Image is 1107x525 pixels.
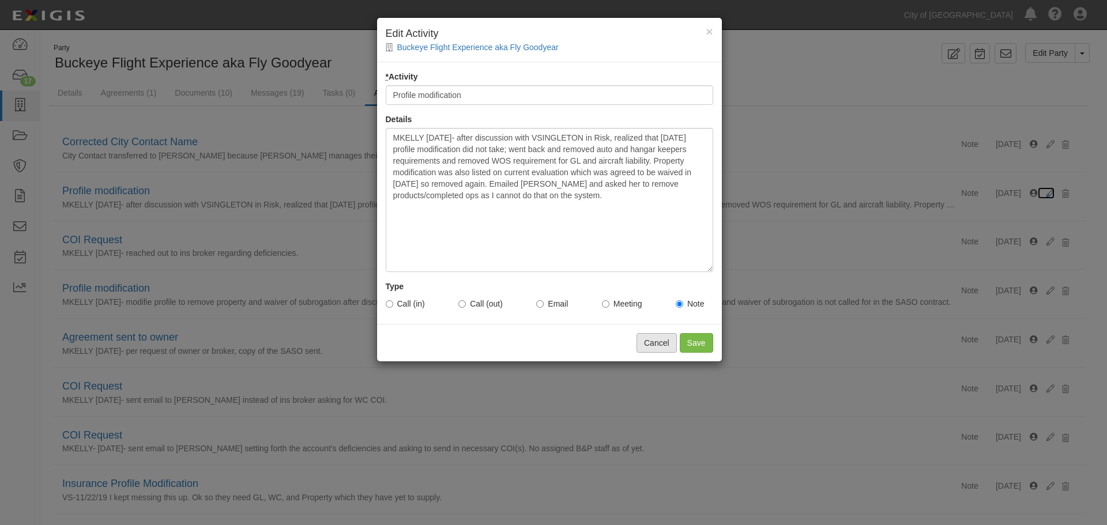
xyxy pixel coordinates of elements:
[676,300,683,308] input: Note
[386,71,418,82] label: Activity
[397,43,559,52] a: Buckeye Flight Experience aka Fly Goodyear
[536,298,568,309] label: Email
[536,300,544,308] input: Email
[680,333,713,353] input: Save
[706,25,713,37] button: Close
[602,298,642,309] label: Meeting
[676,298,705,309] label: Note
[386,298,425,309] label: Call (in)
[706,25,713,38] span: ×
[386,300,393,308] input: Call (in)
[386,128,713,272] div: MKELLY [DATE]- after discussion with VSINGLETON in Risk, realized that [DATE] profile modificatio...
[386,114,412,125] label: Details
[458,298,503,309] label: Call (out)
[602,300,609,308] input: Meeting
[458,300,466,308] input: Call (out)
[386,281,404,292] label: Type
[386,72,389,81] abbr: required
[386,27,713,41] h4: Edit Activity
[637,333,677,353] button: Cancel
